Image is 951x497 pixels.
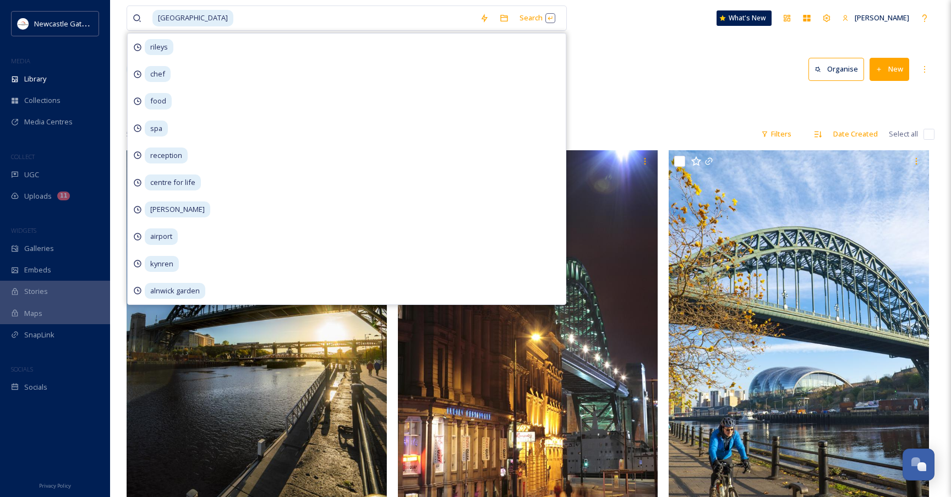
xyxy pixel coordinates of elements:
span: COLLECT [11,152,35,161]
a: Privacy Policy [39,478,71,491]
button: New [870,58,909,80]
div: 11 [57,192,70,200]
span: MEDIA [11,57,30,65]
span: Newcastle Gateshead Initiative [34,18,135,29]
span: Media Centres [24,117,73,127]
span: Socials [24,382,47,392]
span: WIDGETS [11,226,36,234]
span: [GEOGRAPHIC_DATA] [152,10,233,26]
span: food [145,93,172,109]
span: spa [145,121,168,136]
span: alnwick garden [145,283,205,299]
div: Search [514,7,561,29]
span: reception [145,148,188,163]
span: SOCIALS [11,365,33,373]
span: Select all [889,129,918,139]
a: What's New [717,10,772,26]
span: Collections [24,95,61,106]
span: Uploads [24,191,52,201]
span: chef [145,66,171,82]
span: Embeds [24,265,51,275]
span: Stories [24,286,48,297]
span: centre for life [145,174,201,190]
button: Organise [808,58,864,80]
div: Filters [756,123,797,145]
span: UGC [24,170,39,180]
span: [PERSON_NAME] [145,201,210,217]
span: Galleries [24,243,54,254]
a: Organise [808,58,870,80]
span: 5 file s [127,129,145,139]
div: Date Created [828,123,883,145]
span: airport [145,228,178,244]
span: [PERSON_NAME] [855,13,909,23]
span: Privacy Policy [39,482,71,489]
span: Maps [24,308,42,319]
span: SnapLink [24,330,54,340]
button: Open Chat [903,449,934,480]
span: Library [24,74,46,84]
img: DqD9wEUd_400x400.jpg [18,18,29,29]
span: kynren [145,256,179,272]
span: rileys [145,39,173,55]
a: [PERSON_NAME] [837,7,915,29]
